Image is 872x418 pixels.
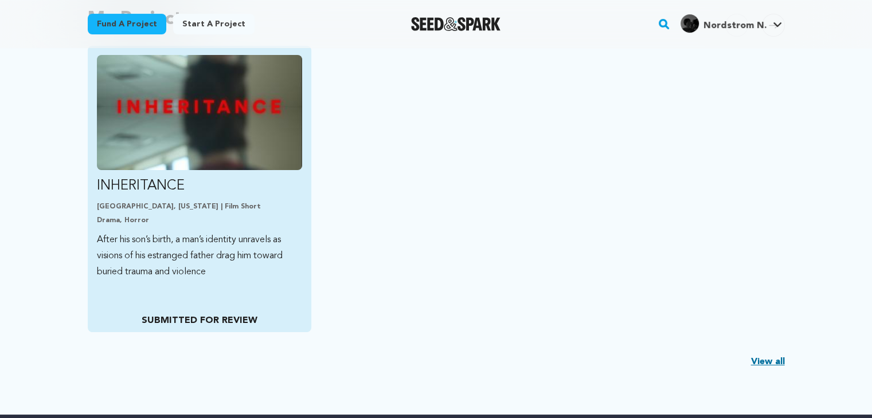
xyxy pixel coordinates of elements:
p: INHERITANCE [97,177,303,195]
a: Fund INHERITANCE [97,55,303,280]
a: Seed&Spark Homepage [411,17,501,31]
span: Nordstrom N. [703,21,766,30]
p: After his son’s birth, a man’s identity unravels as visions of his estranged father drag him towa... [97,232,303,280]
a: Fund a project [88,14,166,34]
p: Drama, Horror [97,216,303,225]
div: Nordstrom N.'s Profile [681,14,766,33]
img: Seed&Spark Logo Dark Mode [411,17,501,31]
a: Nordstrom N.'s Profile [678,12,784,33]
a: View all [751,355,785,369]
img: 06c3d8fd3547b21b.jpg [681,14,699,33]
span: Nordstrom N.'s Profile [678,12,784,36]
p: SUBMITTED FOR REVIEW [97,314,302,328]
p: [GEOGRAPHIC_DATA], [US_STATE] | Film Short [97,202,303,211]
a: Start a project [173,14,255,34]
